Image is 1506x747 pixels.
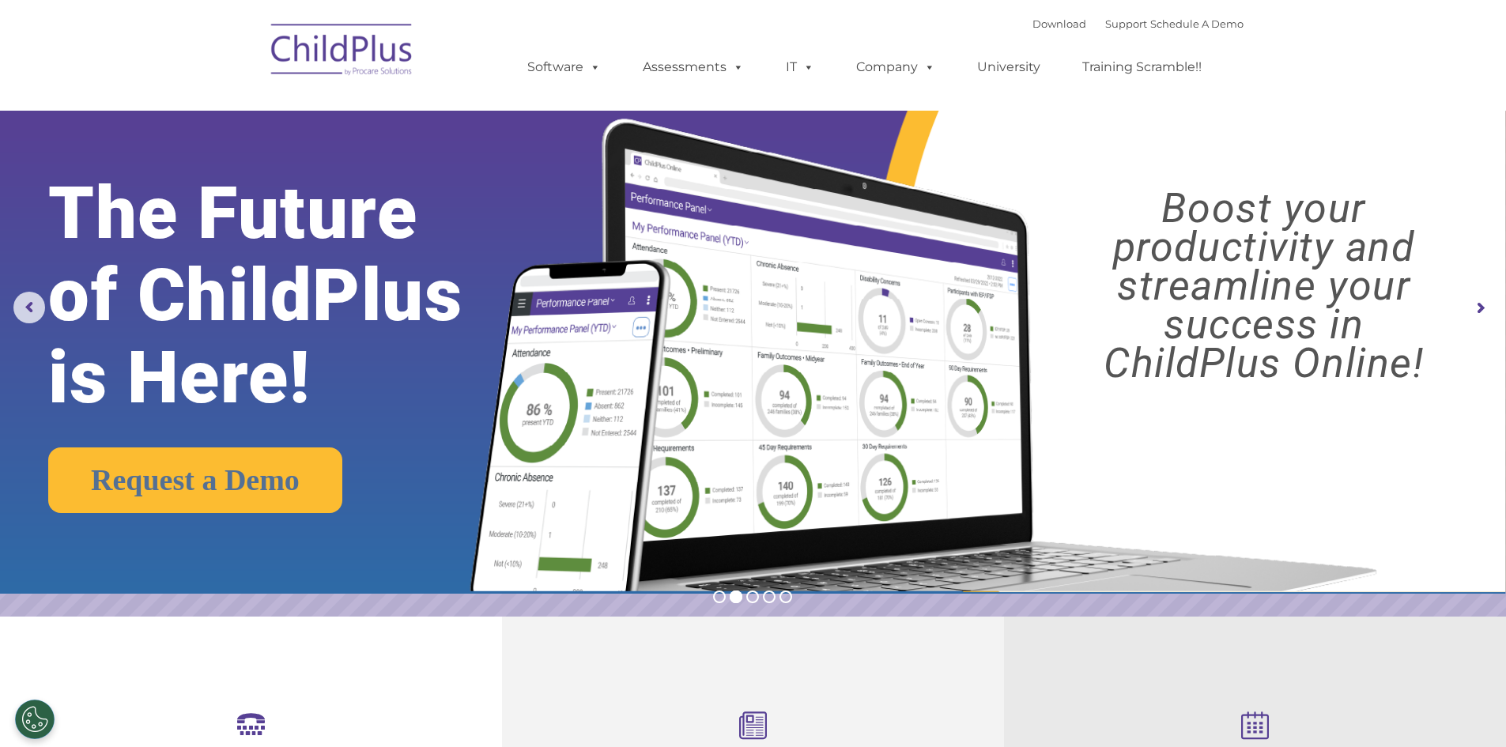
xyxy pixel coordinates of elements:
font: | [1032,17,1244,30]
a: IT [770,51,830,83]
rs-layer: Boost your productivity and streamline your success in ChildPlus Online! [1040,189,1487,383]
img: ChildPlus by Procare Solutions [263,13,421,92]
a: Request a Demo [48,447,342,513]
span: Last name [220,104,268,116]
a: Schedule A Demo [1150,17,1244,30]
a: Assessments [627,51,760,83]
a: Training Scramble!! [1066,51,1217,83]
a: Company [840,51,951,83]
a: Download [1032,17,1086,30]
span: Phone number [220,169,287,181]
a: University [961,51,1056,83]
rs-layer: The Future of ChildPlus is Here! [48,172,529,419]
button: Cookies Settings [15,700,55,739]
a: Software [511,51,617,83]
a: Support [1105,17,1147,30]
